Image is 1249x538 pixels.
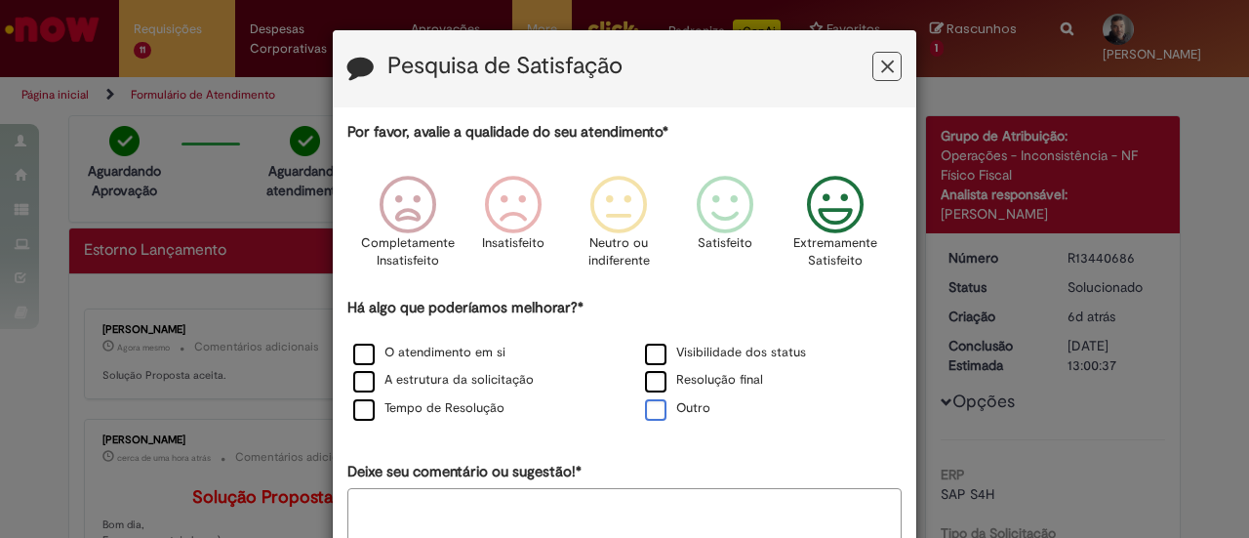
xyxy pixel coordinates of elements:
label: O atendimento em si [353,344,505,362]
p: Completamente Insatisfeito [361,234,455,270]
p: Insatisfeito [482,234,544,253]
label: Pesquisa de Satisfação [387,54,623,79]
label: Por favor, avalie a qualidade do seu atendimento* [347,122,668,143]
label: Deixe seu comentário ou sugestão!* [347,462,582,482]
div: Neutro ou indiferente [569,161,668,295]
div: Satisfeito [674,161,774,295]
label: A estrutura da solicitação [353,371,534,390]
div: Insatisfeito [463,161,563,295]
label: Visibilidade dos status [645,344,806,362]
div: Extremamente Satisfeito [781,161,892,295]
label: Tempo de Resolução [353,399,504,418]
label: Outro [645,399,710,418]
div: Completamente Insatisfeito [358,161,458,295]
p: Satisfeito [698,234,752,253]
label: Resolução final [645,371,763,390]
p: Extremamente Satisfeito [793,234,877,270]
div: Há algo que poderíamos melhorar?* [347,298,902,424]
p: Neutro ou indiferente [584,234,654,270]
